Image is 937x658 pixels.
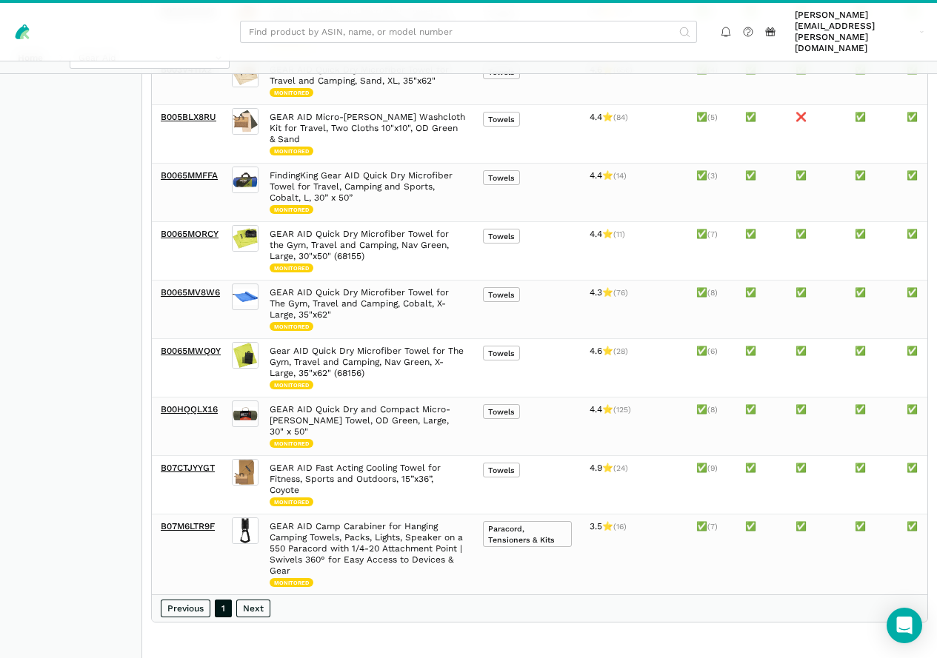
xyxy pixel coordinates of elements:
[787,222,846,281] td: ✅
[483,170,520,185] span: Towels
[261,339,474,397] td: Gear AID Quick Dry Microfiber Towel for The Gym, Travel and Camping, Nav Green, X-Large, 35"x62" ...
[270,147,313,155] span: Monitored
[687,105,736,164] td: ✅
[232,225,259,252] img: GEAR AID Quick Dry Microfiber Towel for the Gym, Travel and Camping, Nav Green, Large, 30
[261,105,474,164] td: GEAR AID Micro-[PERSON_NAME] Washcloth Kit for Travel, Two Cloths 10"x10", OD Green & Sand
[270,578,313,587] span: Monitored
[787,105,846,164] td: ❌
[232,400,259,427] img: GEAR AID Quick Dry and Compact Micro-Terry Towel, OD Green, Large, 30
[846,514,898,595] td: ✅
[736,514,787,595] td: ✅
[232,342,259,369] img: Gear AID Quick Dry Microfiber Towel for The Gym, Travel and Camping, Nav Green, X-Large, 35
[261,58,474,105] td: GEAR AID Quick Dry Microfiber Towel for Travel and Camping, Sand, XL, 35"x62"
[261,456,474,514] td: GEAR AID Fast Acting Cooling Towel for Fitness, Sports and Outdoors, 15”x36”, Coyote
[161,404,218,414] a: B00HQQLX16
[736,105,787,164] td: ✅
[232,517,259,544] img: GEAR AID Camp Carabiner for Hanging Camping Towels, Packs, Lights, Speaker on a 550 Paracord with...
[161,346,221,356] a: B0065MWQ0Y
[613,405,631,414] span: (125)
[613,463,628,473] span: (24)
[261,164,474,222] td: FindingKing Gear AID Quick Dry Microfiber Towel for Travel, Camping and Sports, Cobalt, L, 30” x 50”
[483,521,572,547] span: Paracord, Tensioners & Kits
[687,339,736,397] td: ✅
[161,170,218,181] a: B0065MMFFA
[613,346,628,356] span: (28)
[687,456,736,514] td: ✅
[581,105,687,164] td: 4.4⭐
[613,522,627,531] span: (16)
[787,456,846,514] td: ✅
[707,229,718,239] span: (7)
[613,229,625,239] span: (11)
[270,497,313,506] span: Monitored
[846,339,898,397] td: ✅
[613,171,627,181] span: (14)
[707,288,718,298] span: (8)
[787,164,846,222] td: ✅
[846,397,898,456] td: ✅
[215,600,232,617] a: 1
[483,463,520,477] span: Towels
[687,58,736,105] td: ✅
[483,229,520,244] span: Towels
[736,164,787,222] td: ✅
[261,222,474,281] td: GEAR AID Quick Dry Microfiber Towel for the Gym, Travel and Camping, Nav Green, Large, 30"x50" (6...
[707,522,718,531] span: (7)
[707,463,718,473] span: (9)
[736,339,787,397] td: ✅
[232,283,259,310] img: GEAR AID Quick Dry Microfiber Towel for The Gym, Travel and Camping, Cobalt, X-Large, 35
[790,7,928,56] a: [PERSON_NAME][EMAIL_ADDRESS][PERSON_NAME][DOMAIN_NAME]
[161,463,215,473] a: B07CTJYYGT
[240,21,697,43] input: Find product by ASIN, name, or model number
[581,514,687,595] td: 3.5⭐
[846,164,898,222] td: ✅
[581,397,687,456] td: 4.4⭐
[787,397,846,456] td: ✅
[787,281,846,339] td: ✅
[270,439,313,448] span: Monitored
[613,288,628,298] span: (76)
[161,521,215,531] a: B07M6LTR9F
[707,113,718,122] span: (5)
[270,322,313,331] span: Monitored
[270,263,313,272] span: Monitored
[581,339,687,397] td: 4.6⭐
[846,281,898,339] td: ✅
[687,397,736,456] td: ✅
[707,405,718,414] span: (8)
[846,105,898,164] td: ✅
[795,10,916,54] span: [PERSON_NAME][EMAIL_ADDRESS][PERSON_NAME][DOMAIN_NAME]
[736,281,787,339] td: ✅
[581,281,687,339] td: 4.3⭐
[581,222,687,281] td: 4.4⭐
[846,222,898,281] td: ✅
[483,404,520,419] span: Towels
[613,113,628,122] span: (84)
[232,167,259,193] img: FindingKing Gear AID Quick Dry Microfiber Towel for Travel, Camping and Sports, Cobalt, L, 30” x 50”
[270,380,313,389] span: Monitored
[846,456,898,514] td: ✅
[236,600,270,617] a: Next
[483,287,520,302] span: Towels
[687,281,736,339] td: ✅
[483,346,520,360] span: Towels
[232,459,259,486] img: GEAR AID Fast Acting Cooling Towel for Fitness, Sports and Outdoors, 15”x36”, Coyote
[161,287,220,298] a: B0065MV8W6
[687,222,736,281] td: ✅
[270,88,313,97] span: Monitored
[787,339,846,397] td: ✅
[707,346,718,356] span: (6)
[787,58,846,105] td: ✅
[261,397,474,456] td: GEAR AID Quick Dry and Compact Micro-[PERSON_NAME] Towel, OD Green, Large, 30" x 50"
[581,164,687,222] td: 4.4⭐
[787,514,846,595] td: ✅
[887,608,922,643] div: Open Intercom Messenger
[736,58,787,105] td: ✅
[261,514,474,595] td: GEAR AID Camp Carabiner for Hanging Camping Towels, Packs, Lights, Speaker on a 550 Paracord with...
[232,108,259,135] img: GEAR AID Micro-Terry Washcloth Kit for Travel, Two Cloths 10
[736,222,787,281] td: ✅
[161,229,219,239] a: B0065MORCY
[707,171,718,181] span: (3)
[161,112,216,122] a: B005BLX8RU
[232,61,259,87] img: GEAR AID Quick Dry Microfiber Towel for Travel and Camping, Sand, XL, 35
